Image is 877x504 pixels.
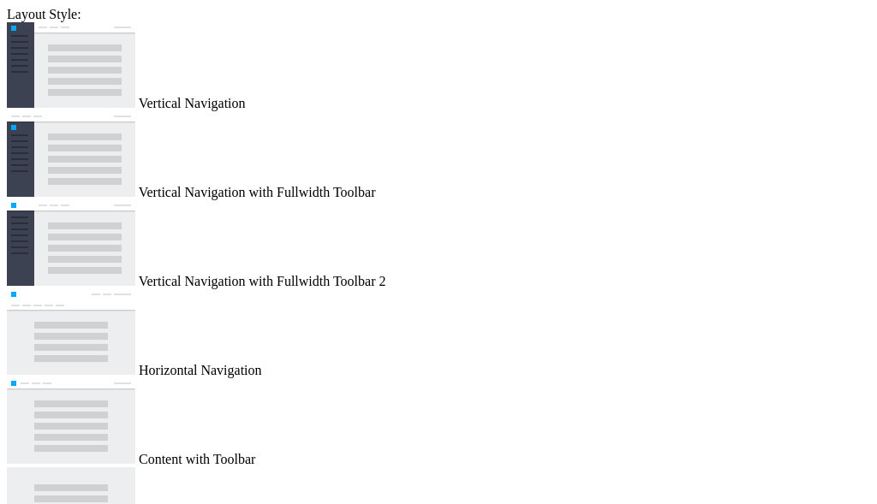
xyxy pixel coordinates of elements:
span: Vertical Navigation [139,96,246,110]
md-radio-button: Content with Toolbar [7,378,870,467]
div: Layout Style: [7,7,870,22]
img: content-with-toolbar.jpg [7,378,135,464]
md-radio-button: Horizontal Navigation [7,289,870,378]
md-radio-button: Vertical Navigation with Fullwidth Toolbar 2 [7,200,870,289]
span: Vertical Navigation with Fullwidth Toolbar [139,185,376,199]
md-radio-button: Vertical Navigation [7,22,870,111]
md-radio-button: Vertical Navigation with Fullwidth Toolbar [7,111,870,200]
span: Content with Toolbar [139,452,255,466]
img: vertical-nav-with-full-toolbar.jpg [7,111,135,197]
span: Horizontal Navigation [139,363,262,377]
span: Vertical Navigation with Fullwidth Toolbar 2 [139,274,386,288]
img: vertical-nav-with-full-toolbar-2.jpg [7,200,135,286]
img: horizontal-nav.jpg [7,289,135,375]
img: vertical-nav.jpg [7,22,135,108]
